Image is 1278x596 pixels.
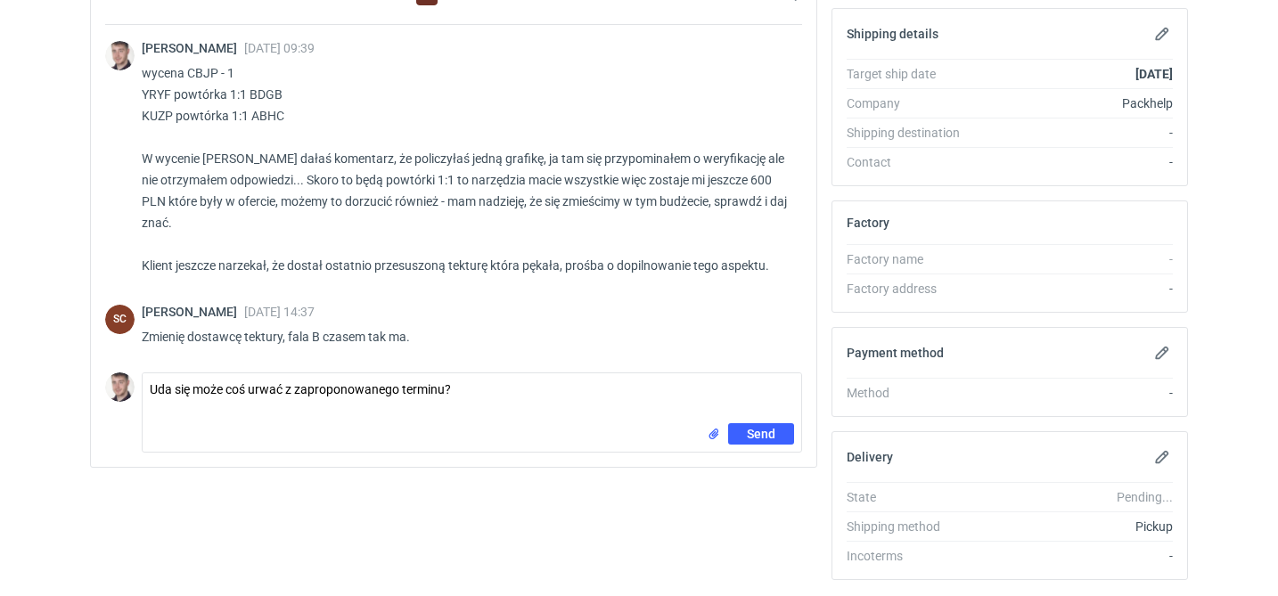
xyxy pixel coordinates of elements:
div: Incoterms [847,547,977,565]
div: - [977,124,1173,142]
div: Method [847,384,977,402]
span: [DATE] 09:39 [244,41,315,55]
h2: Shipping details [847,27,938,41]
div: Shipping method [847,518,977,535]
div: Factory address [847,280,977,298]
div: Packhelp [977,94,1173,112]
h2: Payment method [847,346,944,360]
figcaption: SC [105,305,135,334]
button: Edit delivery details [1151,446,1173,468]
button: Send [728,423,794,445]
div: Contact [847,153,977,171]
button: Edit payment method [1151,342,1173,363]
button: Edit shipping details [1151,23,1173,45]
div: - [977,384,1173,402]
div: Company [847,94,977,112]
p: Zmienię dostawcę tektury, fala B czasem tak ma. [142,326,788,347]
strong: [DATE] [1135,67,1173,81]
img: Maciej Sikora [105,372,135,402]
img: Maciej Sikora [105,41,135,70]
span: Send [747,428,775,440]
div: State [847,488,977,506]
span: [PERSON_NAME] [142,41,244,55]
div: Target ship date [847,65,977,83]
div: Sylwia Cichórz [105,305,135,334]
div: Shipping destination [847,124,977,142]
h2: Factory [847,216,889,230]
span: [DATE] 14:37 [244,305,315,319]
div: Pickup [977,518,1173,535]
span: [PERSON_NAME] [142,305,244,319]
div: - [977,547,1173,565]
em: Pending... [1117,490,1173,504]
div: - [977,250,1173,268]
h2: Delivery [847,450,893,464]
p: wycena CBJP - 1 YRYF powtórka 1:1 BDGB KUZP powtórka 1:1 ABHC W wycenie [PERSON_NAME] dałaś komen... [142,62,788,276]
div: - [977,153,1173,171]
div: Factory name [847,250,977,268]
textarea: Uda się może coś urwać z zaproponowanego terminu? [143,373,801,423]
div: - [977,280,1173,298]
